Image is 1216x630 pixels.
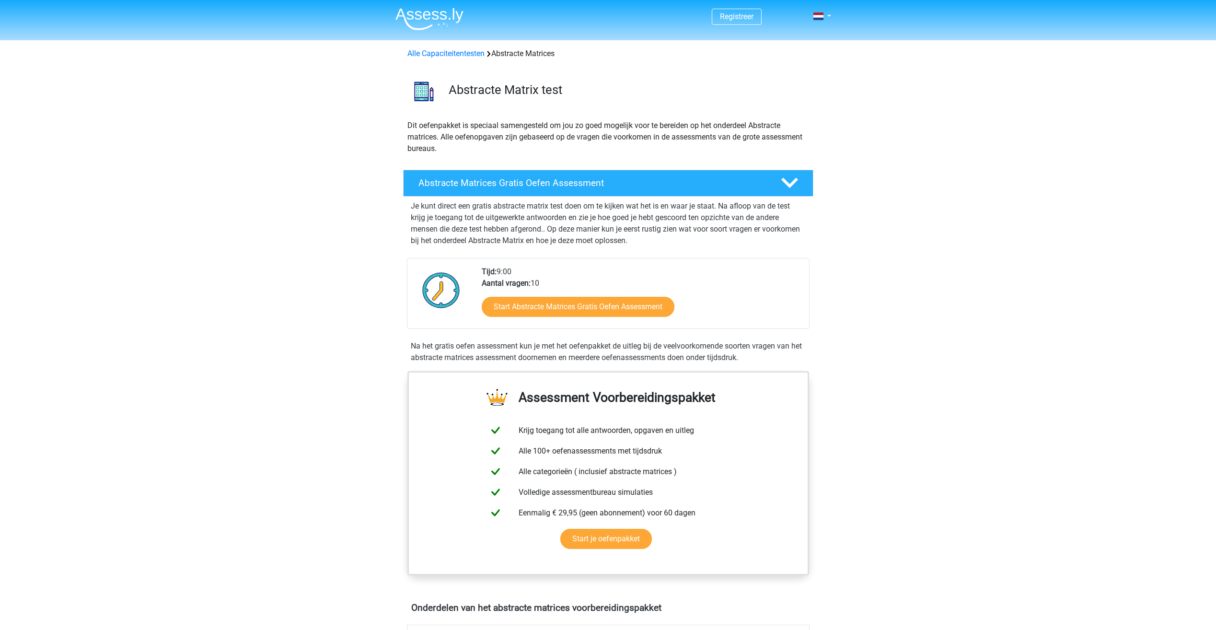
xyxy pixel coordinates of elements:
[399,170,817,197] a: Abstracte Matrices Gratis Oefen Assessment
[449,82,806,97] h3: Abstracte Matrix test
[411,200,806,246] p: Je kunt direct een gratis abstracte matrix test doen om te kijken wat het is en waar je staat. Na...
[407,120,809,154] p: Dit oefenpakket is speciaal samengesteld om jou zo goed mogelijk voor te bereiden op het onderdee...
[417,266,465,314] img: Klok
[475,266,809,328] div: 9:00 10
[720,12,753,21] a: Registreer
[418,177,765,188] h4: Abstracte Matrices Gratis Oefen Assessment
[411,602,805,613] h4: Onderdelen van het abstracte matrices voorbereidingspakket
[404,71,444,112] img: abstracte matrices
[407,340,810,363] div: Na het gratis oefen assessment kun je met het oefenpakket de uitleg bij de veelvoorkomende soorte...
[407,49,485,58] a: Alle Capaciteitentesten
[482,297,674,317] a: Start Abstracte Matrices Gratis Oefen Assessment
[482,267,497,276] b: Tijd:
[395,8,463,30] img: Assessly
[560,529,652,549] a: Start je oefenpakket
[404,48,813,59] div: Abstracte Matrices
[482,279,531,288] b: Aantal vragen:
